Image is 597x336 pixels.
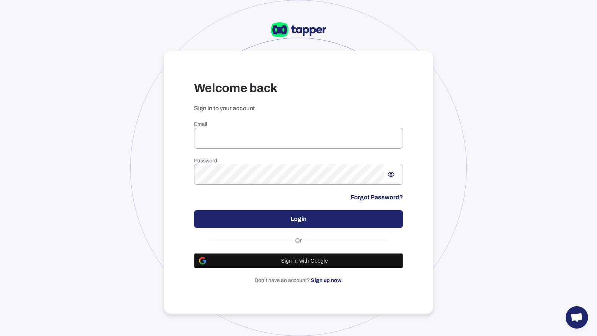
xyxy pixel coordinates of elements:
div: Open chat [566,306,588,329]
h6: Email [194,121,403,128]
button: Show password [384,168,398,181]
a: Sign up now [311,278,341,283]
h3: Welcome back [194,81,403,96]
a: Forgot Password? [351,194,403,201]
span: Sign in with Google [211,258,398,264]
span: Or [293,237,304,244]
button: Login [194,210,403,228]
button: Sign in with Google [194,253,403,268]
p: Sign in to your account [194,105,403,112]
h6: Password [194,158,403,164]
p: Don’t have an account? . [194,277,403,284]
